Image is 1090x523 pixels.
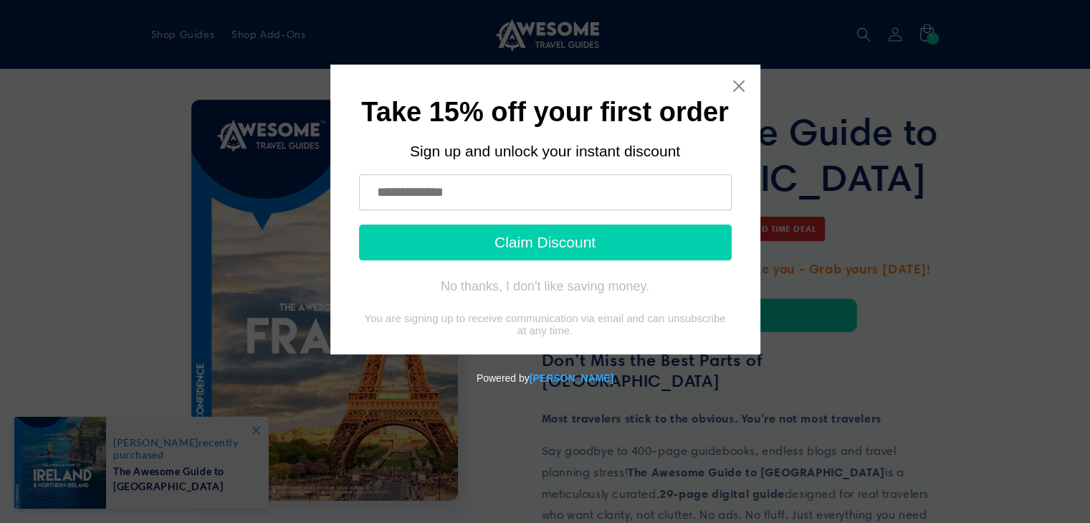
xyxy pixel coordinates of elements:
h1: Take 15% off your first order [359,101,732,125]
a: Powered by Tydal [530,372,613,384]
div: You are signing up to receive communication via email and can unsubscribe at any time. [359,312,732,336]
a: Close widget [732,79,746,93]
div: No thanks, I don't like saving money. [441,279,649,293]
div: Powered by [6,354,1084,402]
div: Sign up and unlock your instant discount [359,143,732,160]
button: Claim Discount [359,225,732,260]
